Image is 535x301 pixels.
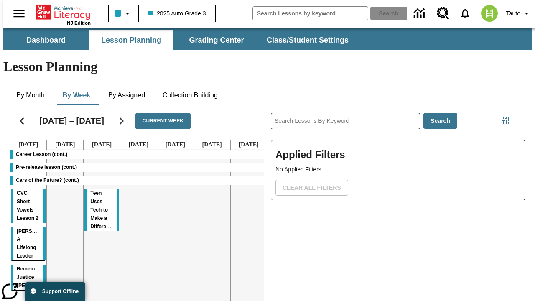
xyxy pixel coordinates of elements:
span: Lesson Planning [101,36,161,45]
span: Cars of the Future? (cont.) [16,177,79,183]
span: Class/Student Settings [267,36,349,45]
h2: Applied Filters [275,145,521,165]
button: Dashboard [4,30,88,50]
button: By Week [56,85,97,105]
button: Lesson Planning [89,30,173,50]
div: Teen Uses Tech to Make a Difference [84,189,119,231]
span: 2025 Auto Grade 3 [148,9,206,18]
span: Dianne Feinstein: A Lifelong Leader [17,228,61,259]
div: Dianne Feinstein: A Lifelong Leader [11,227,46,261]
a: October 2, 2025 [127,140,150,149]
img: avatar image [481,5,498,22]
button: Current Week [135,113,191,129]
button: Profile/Settings [503,6,535,21]
div: Applied Filters [271,140,525,200]
a: Home [36,4,91,20]
a: Data Center [409,2,432,25]
input: Search Lessons By Keyword [271,113,420,129]
button: Support Offline [25,282,85,301]
span: Teen Uses Tech to Make a Difference [90,190,115,230]
div: Pre-release lesson (cont.) [10,163,267,172]
a: October 1, 2025 [90,140,113,149]
button: Select a new avatar [476,3,503,24]
a: September 30, 2025 [53,140,76,149]
a: October 3, 2025 [164,140,187,149]
span: CVC Short Vowels Lesson 2 [17,190,38,221]
div: Remembering Justice O'Connor [11,265,46,290]
button: Search [423,113,457,129]
div: Home [36,3,91,26]
button: Open side menu [7,1,31,26]
span: NJ Edition [67,20,91,26]
h1: Lesson Planning [3,59,532,74]
a: Resource Center, Will open in new tab [432,2,454,25]
div: SubNavbar [3,28,532,50]
button: Class color is light blue. Change class color [111,6,136,21]
span: Support Offline [42,288,79,294]
div: SubNavbar [3,30,356,50]
button: By Month [10,85,51,105]
h2: [DATE] – [DATE] [39,116,104,126]
span: Dashboard [26,36,66,45]
button: By Assigned [102,85,152,105]
span: Grading Center [189,36,244,45]
div: Career Lesson (cont.) [10,150,267,159]
span: Pre-release lesson (cont.) [16,164,77,170]
button: Grading Center [175,30,258,50]
button: Filters Side menu [498,112,515,129]
div: Cars of the Future? (cont.) [10,176,267,185]
a: September 29, 2025 [17,140,40,149]
div: CVC Short Vowels Lesson 2 [11,189,46,223]
a: October 5, 2025 [237,140,260,149]
a: Notifications [454,3,476,24]
a: October 4, 2025 [201,140,224,149]
button: Collection Building [156,85,224,105]
button: Next [111,110,132,132]
span: Remembering Justice O'Connor [17,266,59,288]
p: No Applied Filters [275,165,521,174]
input: search field [253,7,368,20]
button: Previous [11,110,33,132]
button: Class/Student Settings [260,30,355,50]
span: Tauto [506,9,520,18]
span: Career Lesson (cont.) [16,151,67,157]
